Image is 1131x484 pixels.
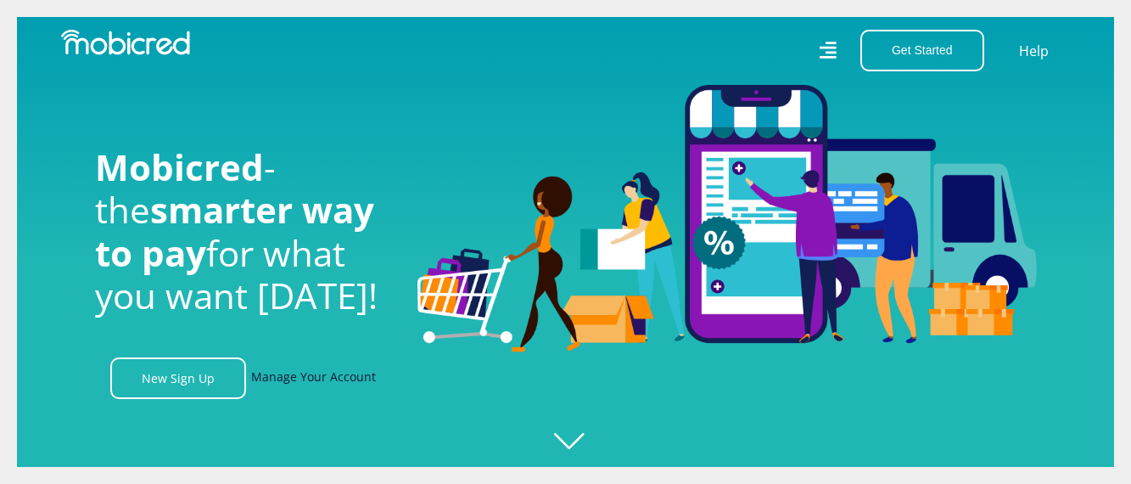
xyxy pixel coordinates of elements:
[110,357,246,399] a: New Sign Up
[1018,40,1050,62] a: Help
[95,185,374,276] span: smarter way to pay
[95,146,392,318] h1: - the for what you want [DATE]!
[61,30,190,55] img: Mobicred
[417,85,1037,353] img: Welcome to Mobicred
[251,357,376,399] a: Manage Your Account
[860,30,984,71] button: Get Started
[95,143,264,191] span: Mobicred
